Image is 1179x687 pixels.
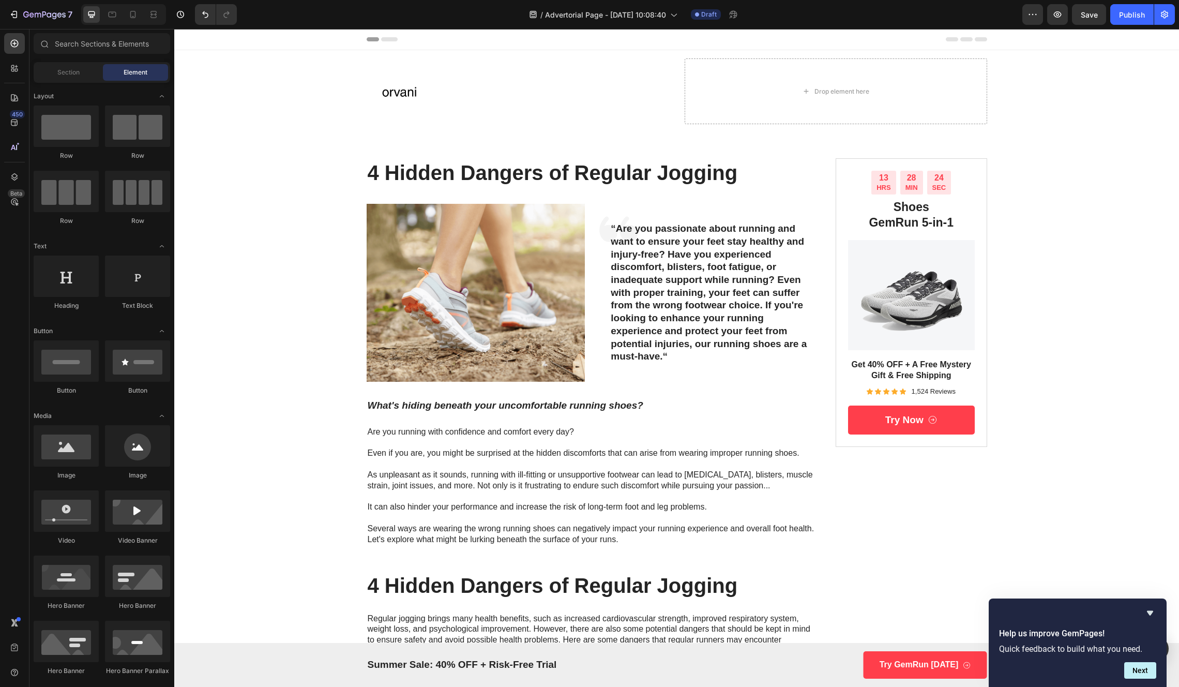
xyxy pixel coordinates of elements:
div: Beta [8,189,25,198]
div: Image [34,471,99,480]
button: Next question [1124,662,1156,679]
div: 28 [731,144,744,155]
iframe: Design area [174,29,1179,687]
img: gempages_432750572815254551-497a0770-5cf5-4532-a0dd-f3d5393055ee.png [674,211,800,322]
div: Row [105,216,170,226]
h2: 4 Hidden Dangers of Regular Jogging [192,542,646,571]
p: 7 [68,8,72,21]
div: Button [34,386,99,395]
div: Hero Banner [34,666,99,676]
span: Text [34,242,47,251]
span: Section [57,68,80,77]
div: Hero Banner [105,601,170,610]
p: MIN [731,155,744,163]
span: Toggle open [154,238,170,255]
div: Video [34,536,99,545]
h1: 4 Hidden Dangers of Regular Jogging [192,129,646,158]
div: 24 [758,144,772,155]
p: “Are you passionate about running and want to ensure your feet stay healthy and injury-free? Have... [436,193,637,334]
div: Image [105,471,170,480]
div: Row [105,151,170,160]
p: HRS [702,155,716,163]
div: Publish [1119,9,1145,20]
p: Summer Sale: 40% OFF + Risk-Free Trial [193,630,500,643]
p: Try Now [711,385,749,398]
span: Layout [34,92,54,101]
div: 450 [10,110,25,118]
span: Toggle open [154,323,170,339]
p: Regular jogging brings many health benefits, such as increased cardiovascular strength, improved ... [193,585,645,617]
span: Save [1081,10,1098,19]
span: Media [34,411,52,421]
span: Toggle open [154,88,170,104]
h2: Shoes GemRun 5-in-1 [674,170,800,203]
p: SEC [758,155,772,163]
button: 7 [4,4,77,25]
span: Advertorial Page - [DATE] 10:08:40 [545,9,666,20]
div: Undo/Redo [195,4,237,25]
img: gempages_583982850819228483-f67cc8d3-d1fa-4f3c-977a-5c60ac3036f5.jpg [192,29,258,95]
button: Save [1072,4,1106,25]
div: Drop element here [640,58,695,67]
p: 1,524 Reviews [737,359,781,367]
p: Try GemRun [DATE] [705,631,784,641]
span: Button [34,326,53,336]
span: Draft [701,10,717,19]
div: Text Block [105,301,170,310]
span: Element [124,68,147,77]
p: Are you running with confidence and comfort every day? Even if you are, you might be surprised at... [193,398,645,516]
div: Row [34,216,99,226]
div: Hero Banner [34,601,99,610]
button: Hide survey [1144,607,1156,619]
span: / [540,9,543,20]
p: Quick feedback to build what you need. [999,644,1156,654]
span: Toggle open [154,408,170,424]
div: 13 [702,144,716,155]
div: Heading [34,301,99,310]
h2: Help us improve GemPages! [999,628,1156,640]
img: gempages_432750572815254551-86974445-f7ac-4508-a35b-786bbc5972ce.png [192,175,411,353]
button: Publish [1110,4,1154,25]
a: Try Now [674,377,800,406]
div: Row [34,151,99,160]
input: Search Sections & Elements [34,33,170,54]
p: Get 40% OFF + A Free Mystery Gift & Free Shipping [675,331,799,352]
div: Hero Banner Parallax [105,666,170,676]
p: What's hiding beneath your uncomfortable running shoes? [193,370,645,383]
div: Button [105,386,170,395]
div: Help us improve GemPages! [999,607,1156,679]
a: Try GemRun [DATE] [689,622,813,650]
div: Video Banner [105,536,170,545]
